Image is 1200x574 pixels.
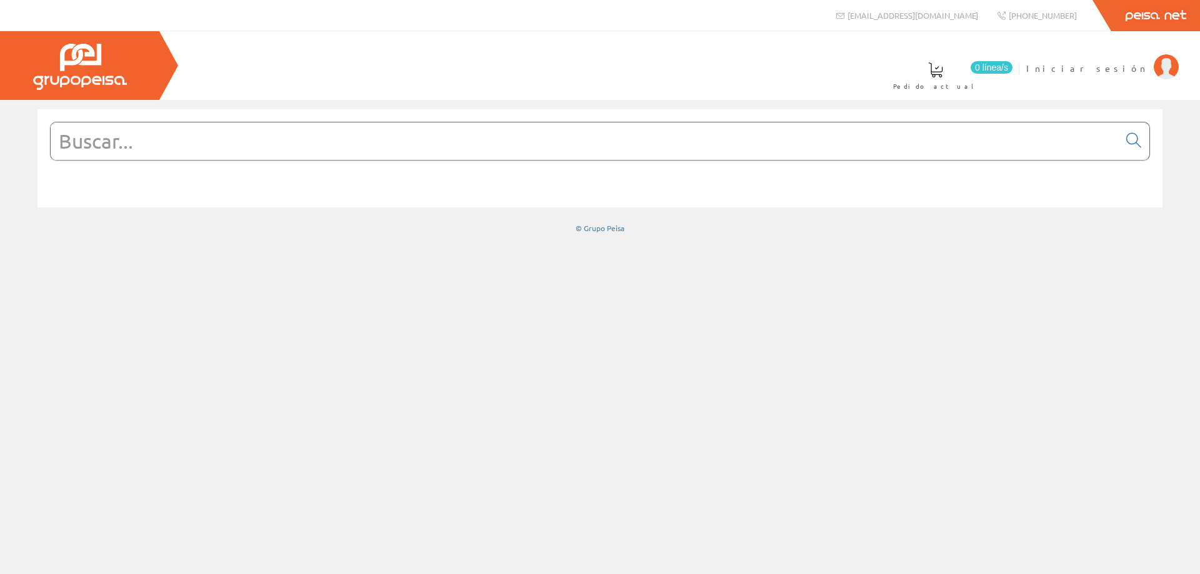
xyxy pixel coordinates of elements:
[893,80,978,92] span: Pedido actual
[847,10,978,21] span: [EMAIL_ADDRESS][DOMAIN_NAME]
[1009,10,1077,21] span: [PHONE_NUMBER]
[1026,52,1179,64] a: Iniciar sesión
[37,223,1162,234] div: © Grupo Peisa
[33,44,127,90] img: Grupo Peisa
[971,61,1012,74] span: 0 línea/s
[1026,62,1147,74] span: Iniciar sesión
[51,122,1119,160] input: Buscar...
